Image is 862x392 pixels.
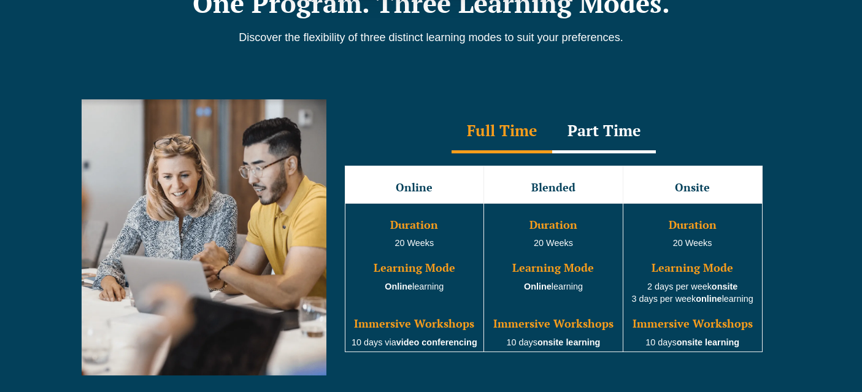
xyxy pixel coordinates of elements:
[390,217,438,232] span: Duration
[442,64,506,94] button: Cancel
[485,182,621,194] h3: Blended
[625,262,761,274] h3: Learning Mode
[342,15,570,43] div: We'd like to show you notifications for the latest news and updates.
[625,318,761,330] h3: Immersive Workshops
[552,110,656,153] div: Part Time
[696,294,722,304] strong: online
[452,110,552,153] div: Full Time
[625,219,761,231] h3: Duration
[347,182,483,194] h3: Online
[625,182,761,194] h3: Onsite
[345,203,484,352] td: learning 10 days via
[524,282,552,291] strong: Online
[293,15,342,64] img: notification icon
[396,337,477,347] strong: video conferencing
[385,282,412,291] strong: Online
[537,337,600,347] strong: onsite learning
[347,318,483,330] h3: Immersive Workshops
[485,318,621,330] h3: Immersive Workshops
[677,337,739,347] strong: onsite learning
[513,64,570,94] button: Allow
[623,203,762,352] td: 20 Weeks 2 days per week 3 days per week learning 10 days
[485,262,621,274] h3: Learning Mode
[484,203,623,352] td: 20 Weeks learning 10 days
[712,282,737,291] strong: onsite
[485,219,621,231] h3: Duration
[347,262,483,274] h3: Learning Mode
[394,238,434,248] span: 20 Weeks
